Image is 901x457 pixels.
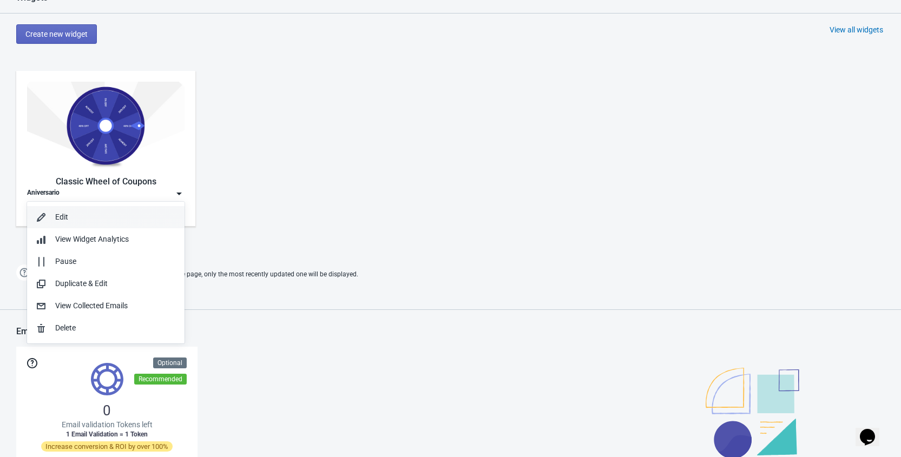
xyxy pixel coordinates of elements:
[103,402,111,419] span: 0
[25,30,88,38] span: Create new widget
[38,266,358,283] span: If two Widgets are enabled and targeting the same page, only the most recently updated one will b...
[174,188,185,199] img: dropdown.png
[27,206,185,228] button: Edit
[27,175,185,188] div: Classic Wheel of Coupons
[856,414,890,446] iframe: chat widget
[55,211,176,223] div: Edit
[134,374,187,385] div: Recommended
[830,24,883,35] div: View all widgets
[27,295,185,317] button: View Collected Emails
[27,273,185,295] button: Duplicate & Edit
[55,235,129,243] span: View Widget Analytics
[55,300,176,312] div: View Collected Emails
[16,24,97,44] button: Create new widget
[62,419,153,430] span: Email validation Tokens left
[91,363,123,395] img: tokens.svg
[153,357,187,368] div: Optional
[55,278,176,289] div: Duplicate & Edit
[27,82,185,170] img: classic_game.jpg
[55,256,176,267] div: Pause
[27,188,60,199] div: Aniversario
[41,441,173,452] span: Increase conversion & ROI by over 100%
[27,317,185,339] button: Delete
[66,430,148,439] span: 1 Email Validation = 1 Token
[55,322,176,334] div: Delete
[16,264,32,281] img: help.png
[27,228,185,250] button: View Widget Analytics
[27,250,185,273] button: Pause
